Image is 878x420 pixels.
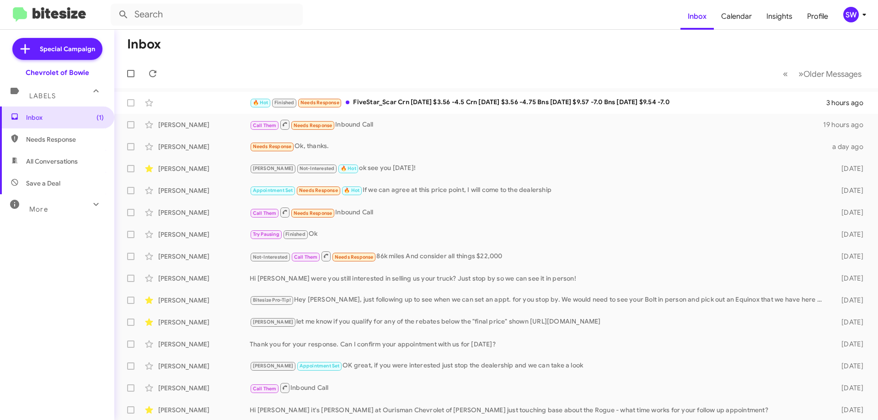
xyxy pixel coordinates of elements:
[285,231,305,237] span: Finished
[827,186,871,195] div: [DATE]
[827,340,871,349] div: [DATE]
[759,3,800,30] a: Insights
[158,405,250,415] div: [PERSON_NAME]
[798,68,803,80] span: »
[158,274,250,283] div: [PERSON_NAME]
[253,122,277,128] span: Call Them
[250,317,827,327] div: let me know if you qualify for any of the rebates below the "final price" shown [URL][DOMAIN_NAME]
[680,3,714,30] a: Inbox
[29,92,56,100] span: Labels
[158,186,250,195] div: [PERSON_NAME]
[158,318,250,327] div: [PERSON_NAME]
[158,142,250,151] div: [PERSON_NAME]
[29,205,48,213] span: More
[294,122,332,128] span: Needs Response
[253,319,294,325] span: [PERSON_NAME]
[299,187,338,193] span: Needs Response
[300,165,335,171] span: Not-Interested
[12,38,102,60] a: Special Campaign
[827,274,871,283] div: [DATE]
[253,210,277,216] span: Call Them
[26,68,89,77] div: Chevrolet of Bowie
[250,229,827,239] div: Ok
[26,113,104,122] span: Inbox
[250,163,827,174] div: ok see you [DATE]!
[253,386,277,392] span: Call Them
[250,250,827,262] div: 86k miles And consider all things $22,000
[250,361,827,371] div: OK great, if you were interested just stop the dealership and we can take a look
[823,120,871,129] div: 19 hours ago
[250,274,827,283] div: Hi [PERSON_NAME] were you still interested in selling us your truck? Just stop by so we can see i...
[96,113,104,122] span: (1)
[777,64,793,83] button: Previous
[158,120,250,129] div: [PERSON_NAME]
[827,230,871,239] div: [DATE]
[827,362,871,371] div: [DATE]
[294,210,332,216] span: Needs Response
[344,187,359,193] span: 🔥 Hot
[158,340,250,349] div: [PERSON_NAME]
[250,295,827,305] div: Hey [PERSON_NAME], just following up to see when we can set an appt. for you stop by. We would ne...
[111,4,303,26] input: Search
[826,98,871,107] div: 3 hours ago
[800,3,835,30] a: Profile
[253,165,294,171] span: [PERSON_NAME]
[827,142,871,151] div: a day ago
[843,7,859,22] div: SW
[158,230,250,239] div: [PERSON_NAME]
[253,100,268,106] span: 🔥 Hot
[158,296,250,305] div: [PERSON_NAME]
[294,254,318,260] span: Call Them
[300,100,339,106] span: Needs Response
[250,185,827,196] div: If we can agree at this price point, I will come to the dealership
[793,64,867,83] button: Next
[253,254,288,260] span: Not-Interested
[827,208,871,217] div: [DATE]
[835,7,868,22] button: SW
[253,363,294,369] span: [PERSON_NAME]
[827,252,871,261] div: [DATE]
[335,254,374,260] span: Needs Response
[158,383,250,393] div: [PERSON_NAME]
[158,208,250,217] div: [PERSON_NAME]
[127,37,161,52] h1: Inbox
[250,382,827,393] div: Inbound Call
[827,405,871,415] div: [DATE]
[778,64,867,83] nav: Page navigation example
[827,296,871,305] div: [DATE]
[300,363,340,369] span: Appointment Set
[783,68,788,80] span: «
[341,165,356,171] span: 🔥 Hot
[803,69,862,79] span: Older Messages
[253,187,293,193] span: Appointment Set
[250,340,827,349] div: Thank you for your response. Can I confirm your appointment with us for [DATE]?
[250,119,823,130] div: Inbound Call
[26,157,78,166] span: All Conversations
[250,207,827,218] div: Inbound Call
[26,135,104,144] span: Needs Response
[253,144,292,149] span: Needs Response
[158,164,250,173] div: [PERSON_NAME]
[158,252,250,261] div: [PERSON_NAME]
[158,362,250,371] div: [PERSON_NAME]
[250,97,826,108] div: FiveStar_Scar Crn [DATE] $3.56 -4.5 Crn [DATE] $3.56 -4.75 Bns [DATE] $9.57 -7.0 Bns [DATE] $9.54...
[827,318,871,327] div: [DATE]
[26,179,60,188] span: Save a Deal
[714,3,759,30] a: Calendar
[250,141,827,152] div: Ok, thanks.
[827,164,871,173] div: [DATE]
[253,231,279,237] span: Try Pausing
[274,100,294,106] span: Finished
[827,383,871,393] div: [DATE]
[40,44,95,53] span: Special Campaign
[253,297,291,303] span: Bitesize Pro-Tip!
[250,405,827,415] div: Hi [PERSON_NAME] it's [PERSON_NAME] at Ourisman Chevrolet of [PERSON_NAME] just touching base abo...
